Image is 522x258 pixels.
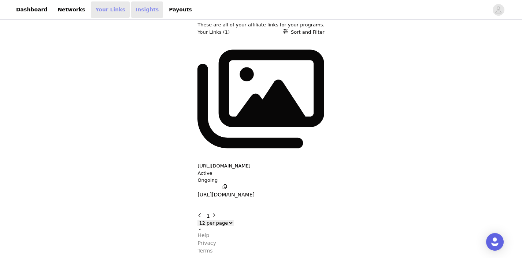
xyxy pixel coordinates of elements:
[197,239,324,247] a: Privacy
[486,233,504,251] div: Open Intercom Messenger
[197,170,212,177] p: Active
[197,232,209,239] p: Help
[197,191,255,199] p: [URL][DOMAIN_NAME]
[495,4,502,16] div: avatar
[197,162,251,170] button: [URL][DOMAIN_NAME]
[197,21,324,29] p: These are all of your affiliate links for your programs.
[197,247,324,255] a: Terms
[197,232,324,239] a: Help
[197,239,216,247] p: Privacy
[283,29,325,36] button: Sort and Filter
[197,213,205,220] button: Go to previous page
[131,1,163,18] a: Insights
[164,1,196,18] a: Payouts
[197,177,324,184] p: Ongoing
[197,29,230,36] h3: Your Links (1)
[197,247,212,255] p: Terms
[12,1,52,18] a: Dashboard
[91,1,130,18] a: Your Links
[211,213,219,220] button: Go to next page
[53,1,89,18] a: Networks
[207,213,210,220] button: Go To Page 1
[197,184,255,199] button: [URL][DOMAIN_NAME]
